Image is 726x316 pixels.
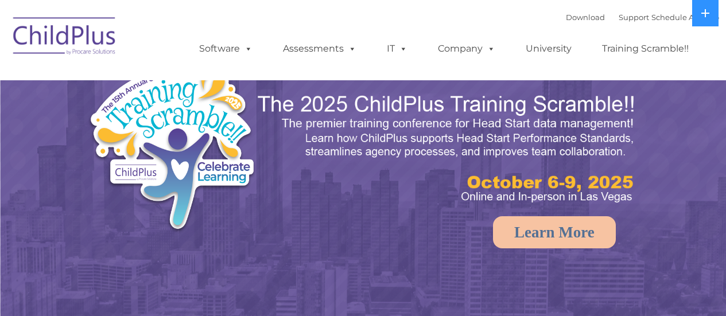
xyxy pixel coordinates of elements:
a: Download [566,13,605,22]
img: ChildPlus by Procare Solutions [7,9,122,67]
a: Company [426,37,507,60]
a: University [514,37,583,60]
a: Schedule A Demo [651,13,719,22]
a: Assessments [271,37,368,60]
font: | [566,13,719,22]
a: Software [188,37,264,60]
a: Training Scramble!! [591,37,700,60]
a: Learn More [493,216,616,248]
a: Support [619,13,649,22]
a: IT [375,37,419,60]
